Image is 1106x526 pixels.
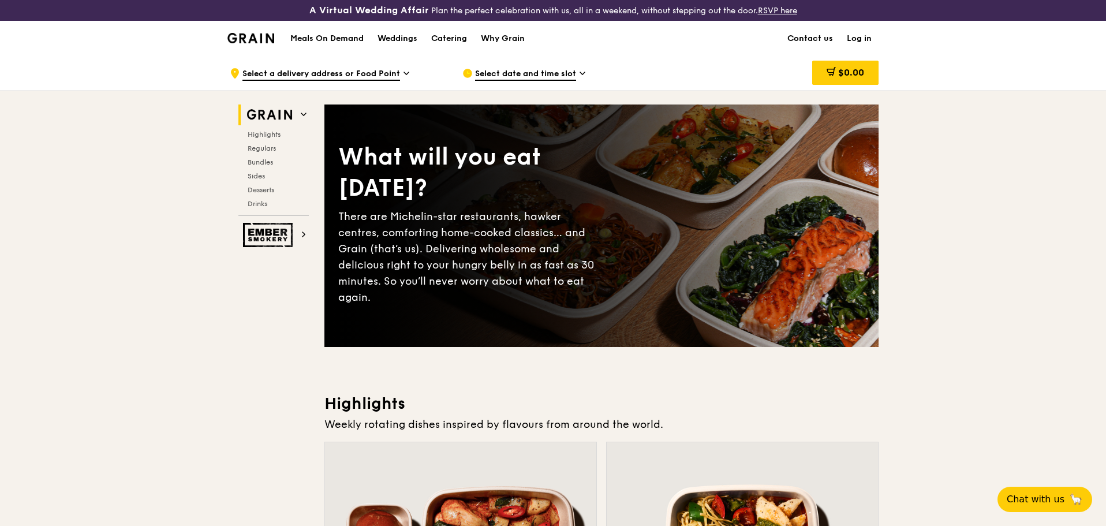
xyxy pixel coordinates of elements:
a: GrainGrain [227,20,274,55]
img: Grain [227,33,274,43]
span: Highlights [248,130,281,139]
a: RSVP here [758,6,797,16]
img: Ember Smokery web logo [243,223,296,247]
span: Drinks [248,200,267,208]
span: Bundles [248,158,273,166]
span: $0.00 [838,67,864,78]
h3: A Virtual Wedding Affair [309,5,429,16]
span: 🦙 [1069,493,1083,506]
div: Plan the perfect celebration with us, all in a weekend, without stepping out the door. [221,5,885,16]
span: Regulars [248,144,276,152]
a: Log in [840,21,879,56]
span: Sides [248,172,265,180]
div: Weddings [378,21,417,56]
div: Catering [431,21,467,56]
div: What will you eat [DATE]? [338,141,601,204]
img: Grain web logo [243,105,296,125]
a: Why Grain [474,21,532,56]
a: Contact us [780,21,840,56]
button: Chat with us🦙 [997,487,1092,512]
h1: Meals On Demand [290,33,364,44]
a: Catering [424,21,474,56]
span: Chat with us [1007,493,1064,506]
span: Select date and time slot [475,68,576,81]
div: There are Michelin-star restaurants, hawker centres, comforting home-cooked classics… and Grain (... [338,208,601,305]
div: Weekly rotating dishes inspired by flavours from around the world. [324,416,879,432]
h3: Highlights [324,393,879,414]
span: Desserts [248,186,274,194]
span: Select a delivery address or Food Point [242,68,400,81]
div: Why Grain [481,21,525,56]
a: Weddings [371,21,424,56]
